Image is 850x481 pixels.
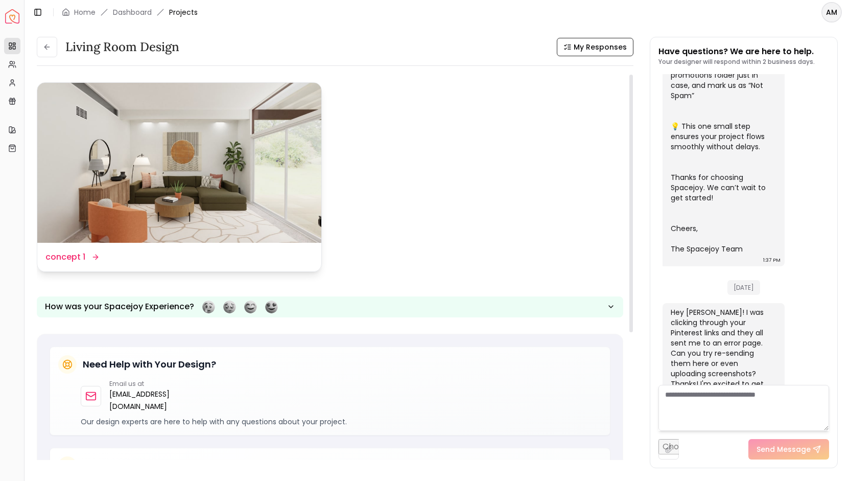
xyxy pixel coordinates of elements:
[557,38,633,56] button: My Responses
[81,417,602,427] p: Our design experts are here to help with any questions about your project.
[5,9,19,24] a: Spacejoy
[727,280,760,295] span: [DATE]
[574,42,627,52] span: My Responses
[37,82,322,272] a: concept 1concept 1
[822,3,841,21] span: AM
[113,7,152,17] a: Dashboard
[109,380,199,388] p: Email us at
[658,45,815,58] p: Have questions? We are here to help.
[62,7,198,17] nav: breadcrumb
[671,307,774,399] div: Hey [PERSON_NAME]! I was clicking through your Pinterest links and they all sent me to an error p...
[74,7,96,17] a: Home
[37,296,623,317] button: How was your Spacejoy Experience?Feeling terribleFeeling badFeeling goodFeeling awesome
[83,357,216,372] h5: Need Help with Your Design?
[763,255,781,265] div: 1:37 PM
[109,388,199,413] a: [EMAIL_ADDRESS][DOMAIN_NAME]
[83,459,222,473] h5: Stay Updated on Your Project
[658,58,815,66] p: Your designer will respond within 2 business days.
[37,83,321,243] img: concept 1
[821,2,842,22] button: AM
[45,251,85,263] dd: concept 1
[65,39,179,55] h3: Living Room design
[169,7,198,17] span: Projects
[5,9,19,24] img: Spacejoy Logo
[45,301,194,313] p: How was your Spacejoy Experience?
